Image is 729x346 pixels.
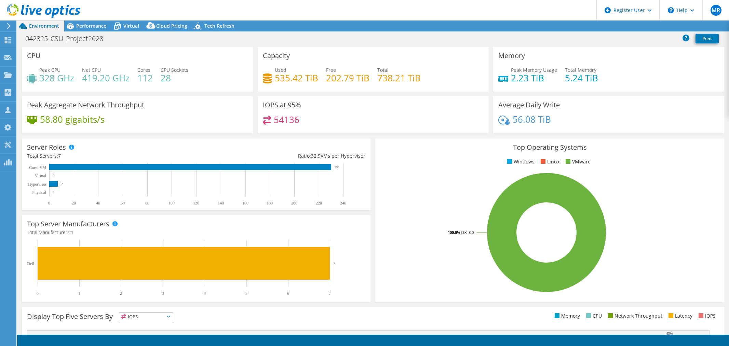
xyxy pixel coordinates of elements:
span: Environment [29,23,59,29]
h3: IOPS at 95% [263,101,301,109]
span: MR [711,5,721,16]
h3: Server Roles [27,144,66,151]
text: 2 [120,291,122,296]
text: 20 [72,201,76,205]
span: CPU Sockets [161,67,188,73]
text: 1 [78,291,80,296]
span: Used [275,67,286,73]
span: Peak Memory Usage [511,67,557,73]
h4: 112 [137,74,153,82]
h4: 5.24 TiB [565,74,598,82]
text: Guest VM [29,165,46,170]
tspan: 100.0% [448,230,460,235]
h4: Total Manufacturers: [27,229,365,236]
text: 160 [242,201,248,205]
li: Latency [667,312,692,320]
text: Virtual [35,173,46,178]
li: Network Throughput [606,312,662,320]
span: Performance [76,23,106,29]
text: 0 [48,201,50,205]
text: 0 [53,174,54,177]
span: 32.9 [311,152,321,159]
svg: \n [668,7,674,13]
h3: Average Daily Write [498,101,560,109]
text: 0 [37,291,39,296]
text: 0 [53,190,54,194]
span: 7 [58,152,61,159]
span: Net CPU [82,67,101,73]
h4: 56.08 TiB [513,116,551,123]
h4: 54136 [274,116,299,123]
li: VMware [564,158,591,165]
text: 180 [267,201,273,205]
span: Total [377,67,389,73]
text: 3 [162,291,164,296]
h3: CPU [27,52,41,59]
text: 220 [316,201,322,205]
text: 5 [245,291,247,296]
span: Free [326,67,336,73]
text: 40 [96,201,100,205]
tspan: ESXi 8.0 [460,230,474,235]
text: Dell [27,261,34,266]
li: Windows [505,158,535,165]
h3: Capacity [263,52,290,59]
text: 240 [340,201,346,205]
text: 230 [335,165,339,169]
text: Hypervisor [28,182,46,187]
span: Total Memory [565,67,596,73]
span: 1 [71,229,73,236]
h3: Peak Aggregate Network Throughput [27,101,144,109]
span: Tech Refresh [204,23,234,29]
text: 60 [121,201,125,205]
span: Cores [137,67,150,73]
text: 80 [145,201,149,205]
h3: Memory [498,52,525,59]
h3: Top Server Manufacturers [27,220,109,228]
text: 4 [204,291,206,296]
text: 200 [291,201,297,205]
h1: 042325_CSU_Project2028 [22,35,114,42]
text: 140 [218,201,224,205]
h4: 535.42 TiB [275,74,318,82]
div: Total Servers: [27,152,196,160]
text: 7 [61,182,63,186]
h4: 419.20 GHz [82,74,130,82]
text: Physical [32,190,46,195]
h4: 58.80 gigabits/s [40,116,105,123]
h4: 738.21 TiB [377,74,421,82]
text: 100 [168,201,175,205]
text: 120 [193,201,199,205]
h3: Top Operating Systems [380,144,719,151]
span: IOPS [119,312,173,321]
a: Print [696,34,719,43]
text: 6 [287,291,289,296]
span: Cloud Pricing [156,23,187,29]
text: 7 [329,291,331,296]
h4: 328 GHz [39,74,74,82]
div: Ratio: VMs per Hypervisor [196,152,365,160]
text: 7 [333,262,335,266]
li: Linux [539,158,559,165]
h4: 202.79 TiB [326,74,369,82]
li: IOPS [697,312,716,320]
li: Memory [553,312,580,320]
span: Virtual [123,23,139,29]
span: Peak CPU [39,67,60,73]
h4: 2.23 TiB [511,74,557,82]
li: CPU [584,312,602,320]
text: 43% [666,331,673,335]
h4: 28 [161,74,188,82]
